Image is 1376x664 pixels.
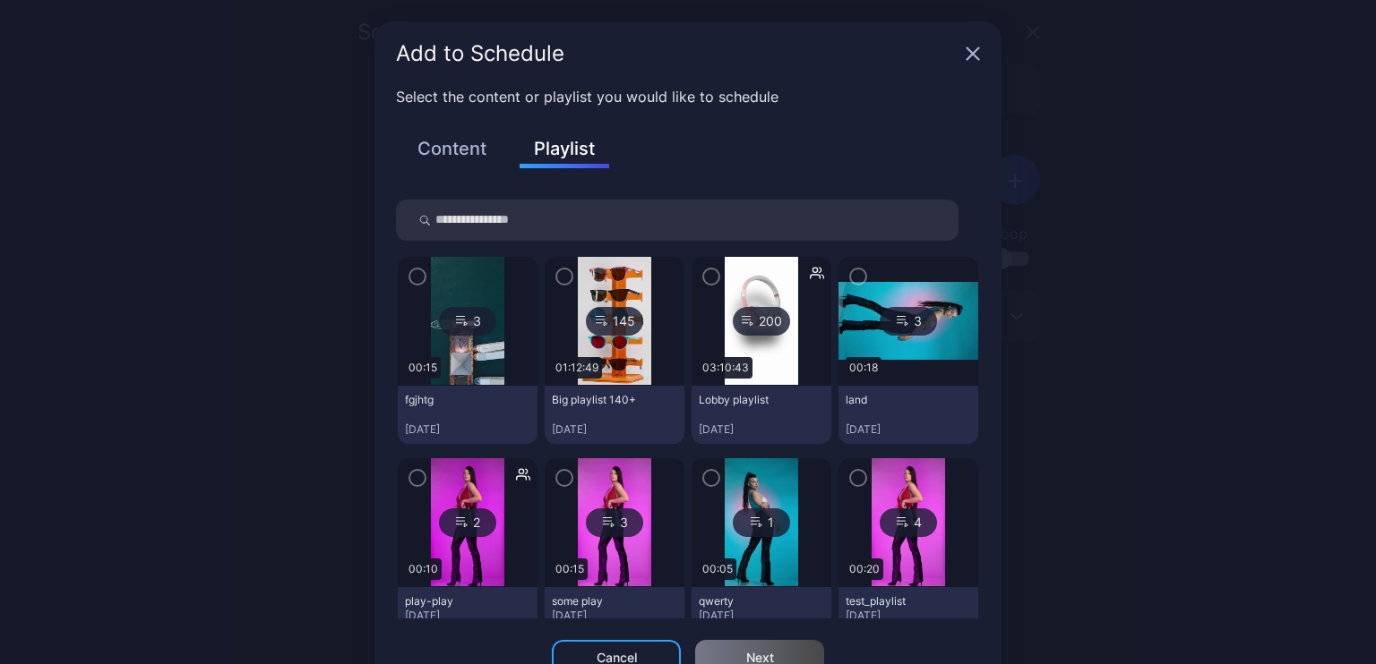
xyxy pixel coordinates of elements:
div: Lobby playlist [699,393,797,407]
div: 00:15 [405,357,441,379]
div: 145 [586,307,643,336]
div: [DATE] [846,609,971,623]
div: 2 [439,508,496,537]
div: some play [552,594,650,609]
button: Playlist [520,133,609,168]
div: [DATE] [699,609,824,623]
div: 200 [733,307,790,336]
div: [DATE] [552,609,677,623]
div: 03:10:43 [699,357,752,379]
div: [DATE] [699,422,824,437]
button: Content [408,133,497,164]
div: 1 [733,508,790,537]
div: 3 [880,307,937,336]
div: 4 [880,508,937,537]
p: Select the content or playlist you would like to schedule [396,86,980,107]
div: 3 [586,508,643,537]
div: [DATE] [846,422,971,437]
div: 00:05 [699,558,736,580]
div: [DATE] [405,422,530,437]
div: 00:15 [552,558,588,580]
div: 00:10 [405,558,442,580]
div: test_playlist [846,594,944,609]
div: land [846,393,944,407]
div: 00:20 [846,558,883,580]
div: 3 [439,307,496,336]
div: play-play [405,594,503,609]
div: Big playlist 140+ [552,393,650,407]
div: Add to Schedule [396,43,959,64]
div: [DATE] [405,609,530,623]
div: 01:12:49 [552,357,602,379]
div: fgjhtg [405,393,503,407]
div: qwerty [699,594,797,609]
div: 00:18 [846,357,881,379]
div: [DATE] [552,422,677,437]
